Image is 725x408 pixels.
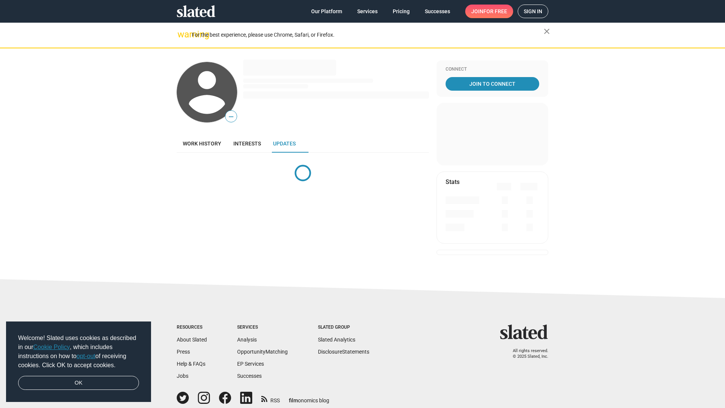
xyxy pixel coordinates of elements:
a: DisclosureStatements [318,349,369,355]
span: Join [471,5,507,18]
a: Press [177,349,190,355]
a: Jobs [177,373,188,379]
a: RSS [261,393,280,404]
div: Slated Group [318,325,369,331]
a: opt-out [77,353,96,359]
span: Welcome! Slated uses cookies as described in our , which includes instructions on how to of recei... [18,334,139,370]
span: for free [483,5,507,18]
a: Updates [267,134,302,153]
span: Updates [273,141,296,147]
a: Analysis [237,337,257,343]
a: Joinfor free [465,5,513,18]
a: Join To Connect [446,77,539,91]
a: Sign in [518,5,548,18]
a: Pricing [387,5,416,18]
mat-card-title: Stats [446,178,460,186]
span: Successes [425,5,450,18]
div: For the best experience, please use Chrome, Safari, or Firefox. [192,30,544,40]
a: Help & FAQs [177,361,205,367]
span: Sign in [524,5,542,18]
a: OpportunityMatching [237,349,288,355]
a: About Slated [177,337,207,343]
div: Resources [177,325,207,331]
span: — [225,112,237,122]
a: dismiss cookie message [18,376,139,390]
a: Cookie Policy [33,344,70,350]
mat-icon: warning [177,30,187,39]
span: Interests [233,141,261,147]
span: Services [357,5,378,18]
a: Slated Analytics [318,337,355,343]
a: Services [351,5,384,18]
a: Successes [419,5,456,18]
a: Successes [237,373,262,379]
span: Our Platform [311,5,342,18]
span: Pricing [393,5,410,18]
a: filmonomics blog [289,391,329,404]
a: Interests [227,134,267,153]
a: EP Services [237,361,264,367]
span: Join To Connect [447,77,538,91]
a: Our Platform [305,5,348,18]
span: Work history [183,141,221,147]
div: Services [237,325,288,331]
span: film [289,397,298,403]
div: cookieconsent [6,321,151,402]
p: All rights reserved. © 2025 Slated, Inc. [505,348,548,359]
mat-icon: close [542,27,551,36]
div: Connect [446,66,539,73]
a: Work history [177,134,227,153]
